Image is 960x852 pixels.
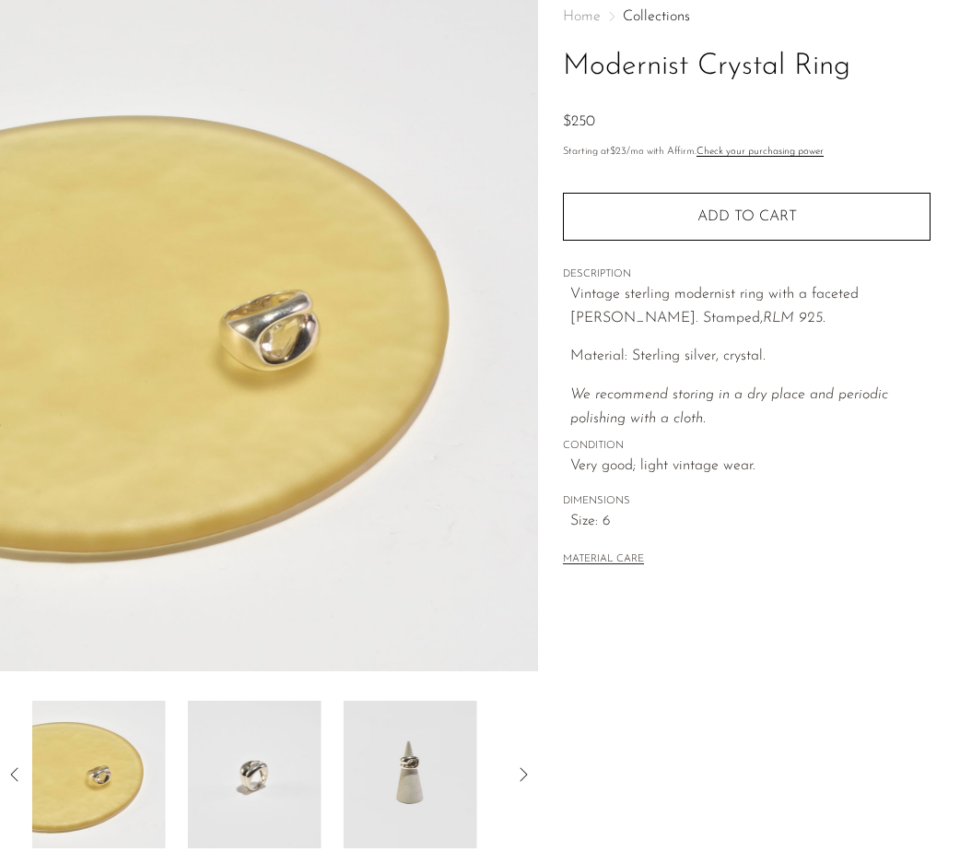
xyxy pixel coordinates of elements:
[188,701,322,848] img: Modernist Crystal Ring
[563,193,931,241] button: Add to cart
[344,701,477,848] img: Modernist Crystal Ring
[563,266,931,283] span: DESCRIPTION
[563,114,595,129] span: $250
[563,553,644,567] button: MATERIAL CARE
[563,9,601,24] span: Home
[563,438,931,455] span: CONDITION
[570,283,931,330] p: Vintage sterling modernist ring with a faceted [PERSON_NAME]. Stamped,
[763,311,825,325] em: RLM 925.
[563,9,931,24] nav: Breadcrumbs
[570,345,931,369] p: Material: Sterling silver, crystal.
[610,147,626,157] span: $23
[32,701,166,848] img: Modernist Crystal Ring
[563,493,931,510] span: DIMENSIONS
[623,9,690,24] a: Collections
[563,144,931,160] p: Starting at /mo with Affirm.
[570,387,888,426] i: We recommend storing in a dry place and periodic polishing with a cloth.
[697,147,824,157] a: Check your purchasing power - Learn more about Affirm Financing (opens in modal)
[697,209,797,224] span: Add to cart
[570,510,931,534] span: Size: 6
[570,455,931,479] span: Very good; light vintage wear.
[563,43,931,90] h1: Modernist Crystal Ring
